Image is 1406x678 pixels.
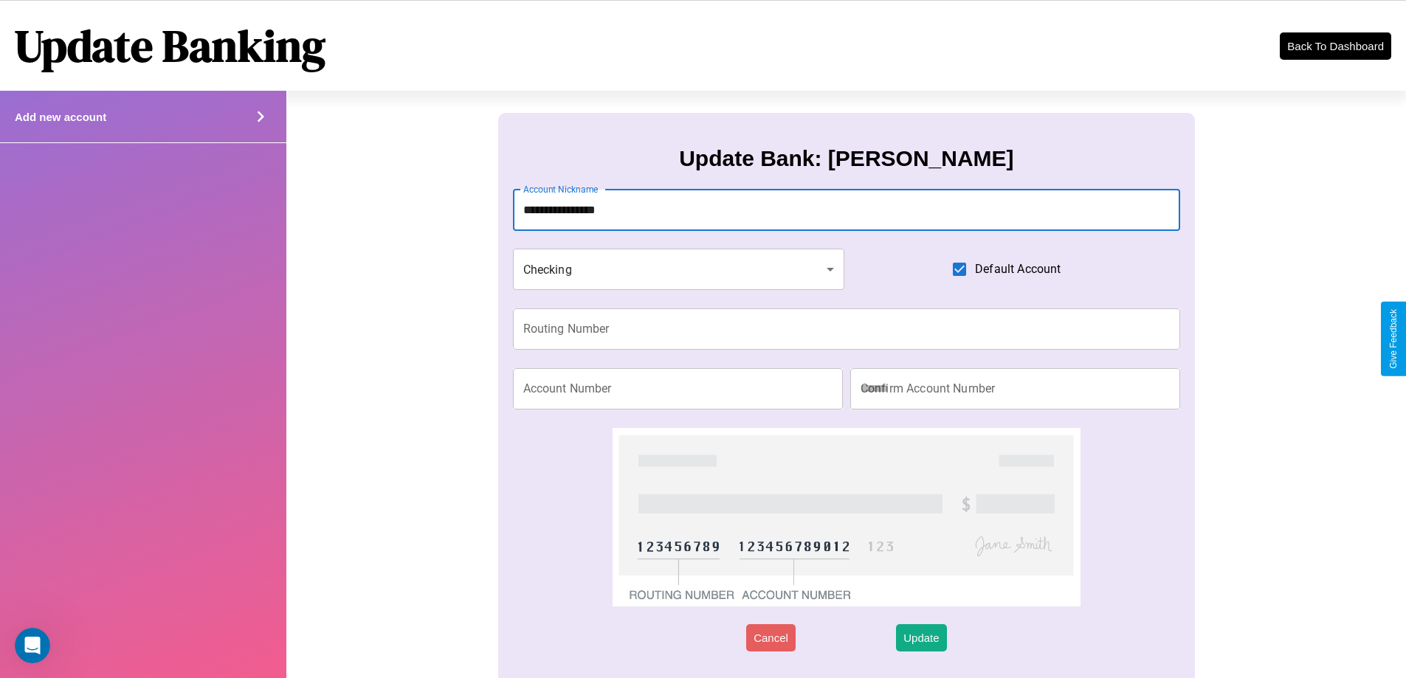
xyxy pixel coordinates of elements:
button: Cancel [746,624,796,651]
iframe: Intercom live chat [15,628,50,663]
img: check [613,428,1080,606]
button: Update [896,624,946,651]
button: Back To Dashboard [1280,32,1391,60]
label: Account Nickname [523,183,599,196]
h3: Update Bank: [PERSON_NAME] [679,146,1013,171]
span: Default Account [975,260,1061,278]
div: Give Feedback [1388,309,1399,369]
h1: Update Banking [15,15,325,76]
h4: Add new account [15,111,106,123]
div: Checking [513,249,845,290]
